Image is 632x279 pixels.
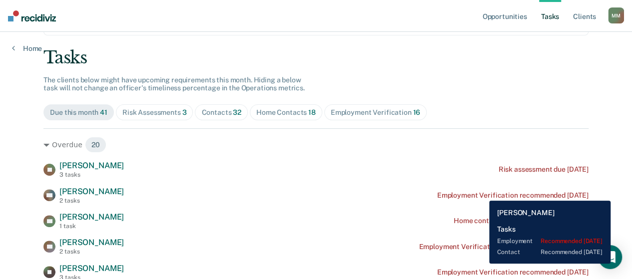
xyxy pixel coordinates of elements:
[43,137,589,153] div: Overdue 20
[419,243,588,251] div: Employment Verification recommended a month ago
[608,7,624,23] div: M M
[59,248,124,255] div: 2 tasks
[100,108,107,116] span: 41
[256,108,316,117] div: Home Contacts
[454,217,589,225] div: Home contact recommended a month ago
[43,76,305,92] span: The clients below might have upcoming requirements this month. Hiding a below task will not chang...
[437,191,589,200] div: Employment Verification recommended [DATE]
[233,108,241,116] span: 32
[59,238,124,247] span: [PERSON_NAME]
[598,245,622,269] div: Open Intercom Messenger
[59,197,124,204] div: 2 tasks
[182,108,187,116] span: 3
[608,7,624,23] button: MM
[59,223,124,230] div: 1 task
[59,212,124,222] span: [PERSON_NAME]
[201,108,241,117] div: Contacts
[85,137,106,153] span: 20
[331,108,420,117] div: Employment Verification
[43,47,589,68] div: Tasks
[308,108,316,116] span: 18
[437,268,589,277] div: Employment Verification recommended [DATE]
[12,44,42,53] a: Home
[59,187,124,196] span: [PERSON_NAME]
[122,108,187,117] div: Risk Assessments
[8,10,56,21] img: Recidiviz
[59,171,124,178] div: 3 tasks
[59,161,124,170] span: [PERSON_NAME]
[50,108,107,117] div: Due this month
[59,264,124,273] span: [PERSON_NAME]
[413,108,420,116] span: 16
[498,165,588,174] div: Risk assessment due [DATE]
